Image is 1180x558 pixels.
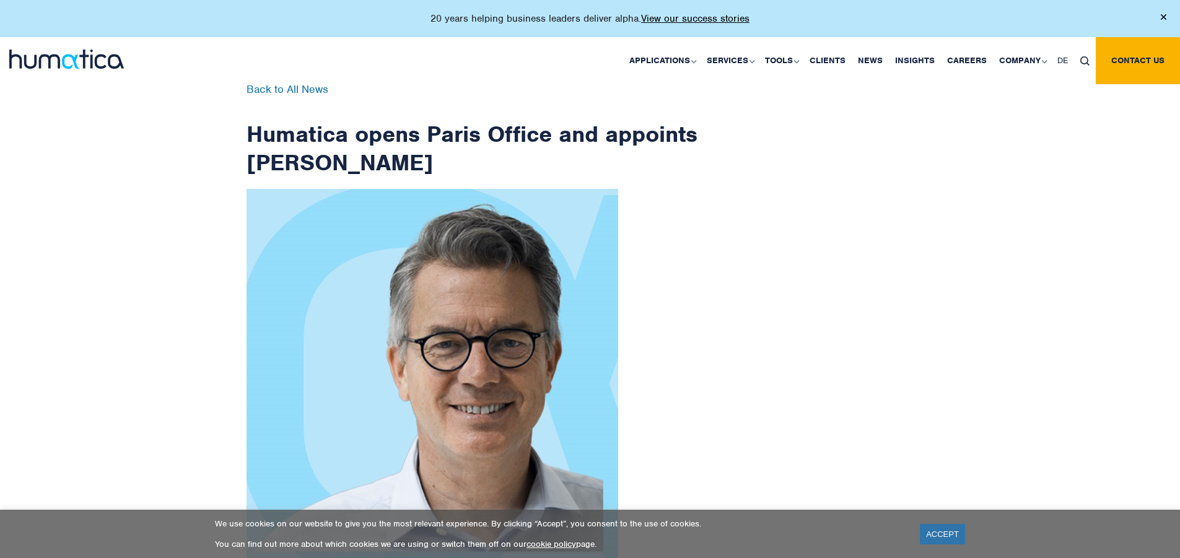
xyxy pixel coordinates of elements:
a: Applications [623,37,701,84]
a: View our success stories [641,12,750,25]
a: cookie policy [527,539,576,549]
a: Back to All News [247,82,328,96]
a: Clients [803,37,852,84]
a: Insights [889,37,941,84]
img: logo [9,50,124,69]
span: DE [1057,55,1068,66]
a: Tools [759,37,803,84]
a: Company [993,37,1051,84]
a: DE [1051,37,1074,84]
a: News [852,37,889,84]
a: Careers [941,37,993,84]
a: Services [701,37,759,84]
p: You can find out more about which cookies we are using or switch them off on our page. [215,539,904,549]
p: 20 years helping business leaders deliver alpha. [430,12,750,25]
p: We use cookies on our website to give you the most relevant experience. By clicking “Accept”, you... [215,518,904,529]
img: search_icon [1080,56,1090,66]
a: Contact us [1096,37,1180,84]
a: ACCEPT [920,524,965,544]
h1: Humatica opens Paris Office and appoints [PERSON_NAME] [247,84,699,177]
